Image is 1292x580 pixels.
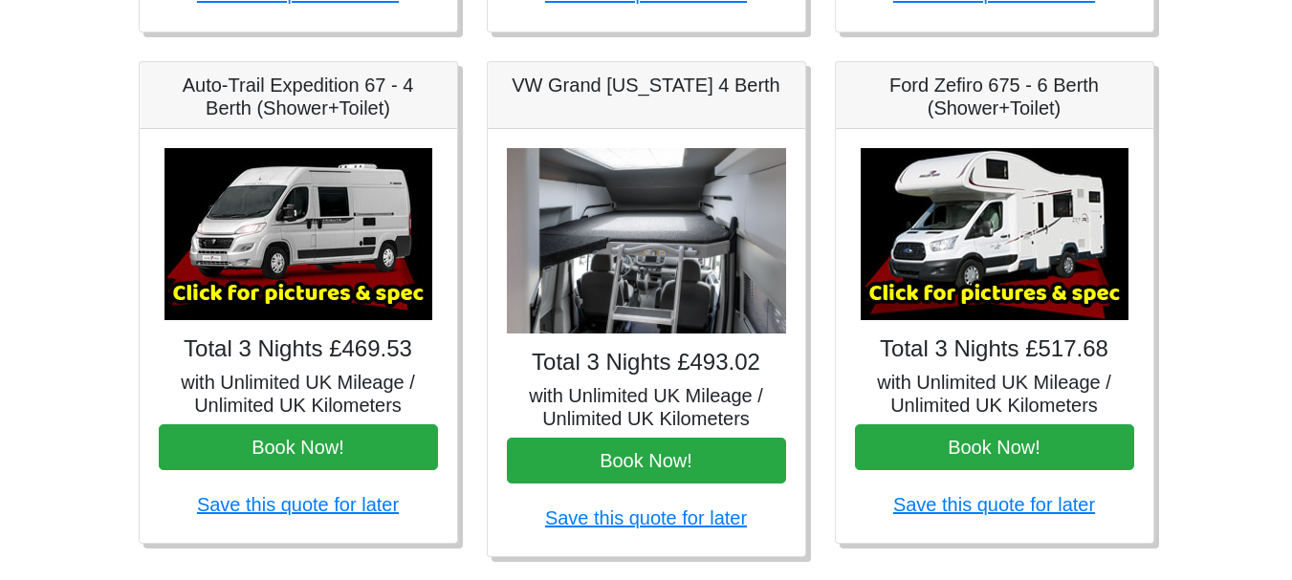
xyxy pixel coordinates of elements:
a: Save this quote for later [197,494,399,515]
h5: with Unlimited UK Mileage / Unlimited UK Kilometers [159,371,438,417]
h4: Total 3 Nights £469.53 [159,335,438,363]
img: VW Grand California 4 Berth [507,148,786,334]
h4: Total 3 Nights £517.68 [855,335,1134,363]
button: Book Now! [507,438,786,483]
h5: VW Grand [US_STATE] 4 Berth [507,74,786,97]
h5: with Unlimited UK Mileage / Unlimited UK Kilometers [507,384,786,430]
button: Book Now! [855,424,1134,470]
h4: Total 3 Nights £493.02 [507,349,786,376]
h5: with Unlimited UK Mileage / Unlimited UK Kilometers [855,371,1134,417]
button: Book Now! [159,424,438,470]
h5: Ford Zefiro 675 - 6 Berth (Shower+Toilet) [855,74,1134,119]
img: Ford Zefiro 675 - 6 Berth (Shower+Toilet) [861,148,1128,320]
a: Save this quote for later [545,507,747,528]
a: Save this quote for later [893,494,1095,515]
img: Auto-Trail Expedition 67 - 4 Berth (Shower+Toilet) [164,148,432,320]
h5: Auto-Trail Expedition 67 - 4 Berth (Shower+Toilet) [159,74,438,119]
